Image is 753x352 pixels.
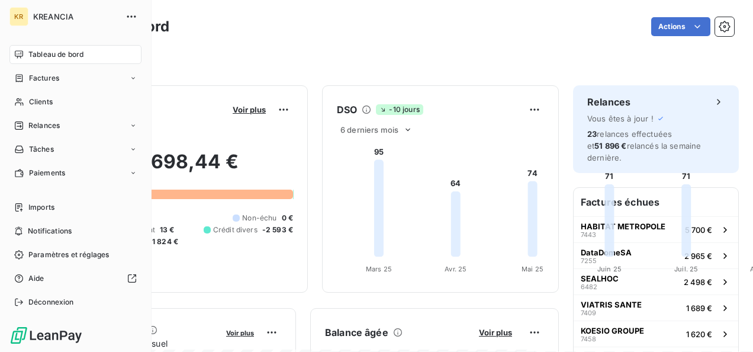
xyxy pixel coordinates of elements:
tspan: Juin 25 [597,265,622,273]
tspan: Juil. 25 [674,265,698,273]
span: Relances [28,120,60,131]
button: VIATRIS SANTE74091 689 € [574,295,738,321]
span: -2 593 € [262,225,293,235]
span: 1 620 € [686,329,712,339]
span: Déconnexion [28,297,74,308]
a: Factures [9,69,141,88]
span: 6 derniers mois [340,125,398,135]
span: relances effectuées et relancés la semaine dernière. [587,129,701,162]
button: SEALHOC64822 498 € [574,268,738,295]
h6: Balance âgée [325,325,388,340]
span: Voir plus [233,105,266,114]
button: Actions [651,17,710,36]
span: Crédit divers [213,225,258,235]
a: Paramètres et réglages [9,245,141,264]
h2: 39 698,44 € [67,150,293,185]
a: Aide [9,269,141,288]
span: Imports [28,202,54,213]
span: 7409 [581,309,596,316]
span: 7458 [581,335,596,343]
span: 0 € [282,213,293,223]
span: 23 [587,129,597,139]
span: 1 689 € [686,303,712,313]
a: Imports [9,198,141,217]
span: Voir plus [479,328,512,337]
span: 6482 [581,283,597,290]
span: Vous êtes à jour ! [587,114,654,123]
a: Clients [9,92,141,111]
button: Voir plus [475,327,516,338]
span: VIATRIS SANTE [581,300,642,309]
a: Relances [9,116,141,135]
a: Tâches [9,140,141,159]
span: KREANCIA [33,12,118,21]
span: 2 498 € [684,277,712,287]
button: Voir plus [223,327,258,338]
span: Factures [29,73,59,84]
span: 13 € [160,225,175,235]
tspan: Mai 25 [522,265,543,273]
span: Voir plus [226,329,254,337]
span: Clients [29,97,53,107]
span: KOESIO GROUPE [581,326,644,335]
span: Paramètres et réglages [28,249,109,260]
a: Paiements [9,164,141,183]
img: Logo LeanPay [9,326,83,345]
a: Tableau de bord [9,45,141,64]
div: KR [9,7,28,26]
h6: Relances [587,95,630,109]
span: Tableau de bord [28,49,83,60]
span: Notifications [28,226,72,236]
span: Tâches [29,144,54,155]
tspan: Mars 25 [366,265,392,273]
button: Voir plus [229,104,269,115]
span: Aide [28,273,44,284]
span: Paiements [29,168,65,178]
button: KOESIO GROUPE74581 620 € [574,321,738,347]
tspan: Avr. 25 [445,265,466,273]
h6: DSO [337,103,357,117]
span: Non-échu [242,213,276,223]
span: -1 824 € [149,236,178,247]
span: -10 jours [376,104,423,115]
